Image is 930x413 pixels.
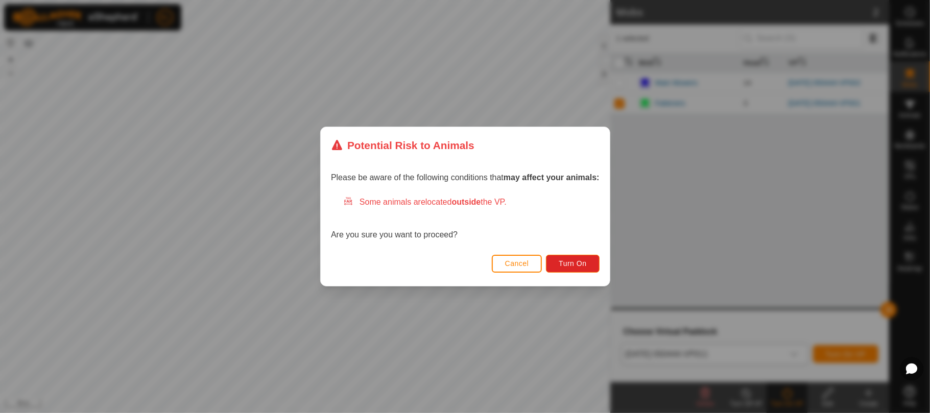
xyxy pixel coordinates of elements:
strong: outside [451,198,481,206]
div: Are you sure you want to proceed? [331,196,600,241]
span: Please be aware of the following conditions that [331,173,600,182]
span: Cancel [505,259,529,268]
div: Some animals are [343,196,600,208]
span: Turn On [559,259,586,268]
button: Cancel [491,255,542,273]
span: located the VP. [425,198,507,206]
button: Turn On [546,255,599,273]
strong: may affect your animals: [504,173,600,182]
div: Potential Risk to Animals [331,137,474,153]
